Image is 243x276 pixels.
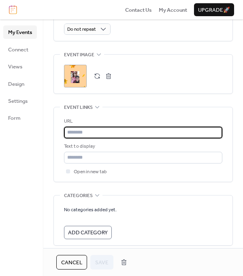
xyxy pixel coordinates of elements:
[56,255,87,270] button: Cancel
[198,6,230,14] span: Upgrade 🚀
[8,28,32,36] span: My Events
[67,25,96,34] span: Do not repeat
[8,63,22,71] span: Views
[3,94,37,107] a: Settings
[3,43,37,56] a: Connect
[64,192,93,200] span: Categories
[8,46,28,54] span: Connect
[8,97,28,105] span: Settings
[159,6,187,14] a: My Account
[194,3,234,16] button: Upgrade🚀
[74,168,107,176] span: Open in new tab
[68,229,108,237] span: Add Category
[64,142,221,151] div: Text to display
[3,77,37,90] a: Design
[64,51,94,59] span: Event image
[3,25,37,38] a: My Events
[9,5,17,14] img: logo
[3,60,37,73] a: Views
[8,114,21,122] span: Form
[64,206,117,214] span: No categories added yet.
[8,80,24,88] span: Design
[64,104,93,112] span: Event links
[64,65,87,87] div: ;
[3,111,37,124] a: Form
[125,6,152,14] a: Contact Us
[61,259,82,267] span: Cancel
[64,117,221,125] div: URL
[64,226,112,239] button: Add Category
